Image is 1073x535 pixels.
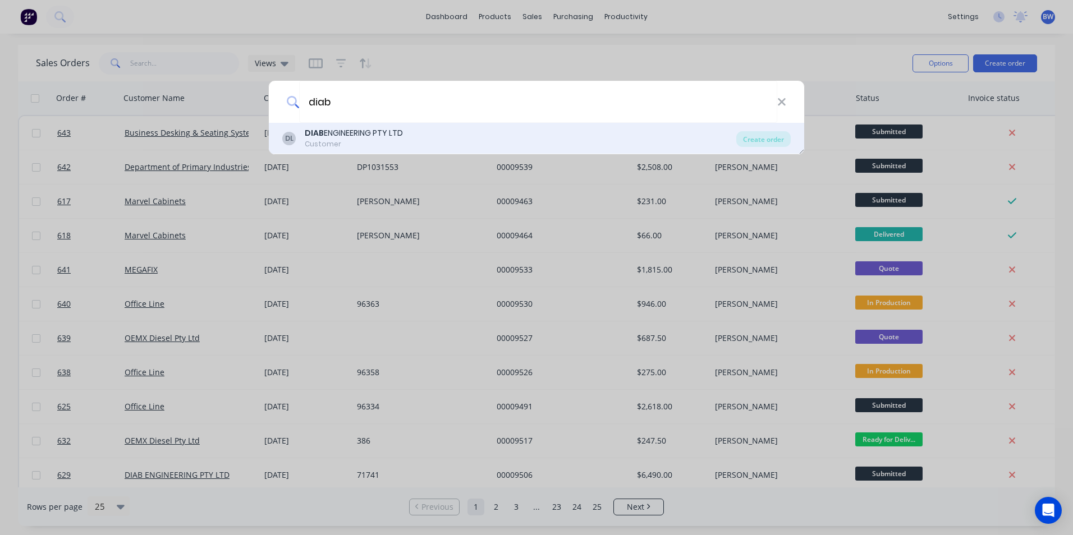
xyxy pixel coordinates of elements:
[736,131,791,147] div: Create order
[305,127,403,139] div: ENGINEERING PTY LTD
[1035,497,1062,524] div: Open Intercom Messenger
[305,139,403,149] div: Customer
[282,132,296,145] div: DL
[305,127,324,139] b: DIAB
[299,81,777,123] input: Enter a customer name to create a new order...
